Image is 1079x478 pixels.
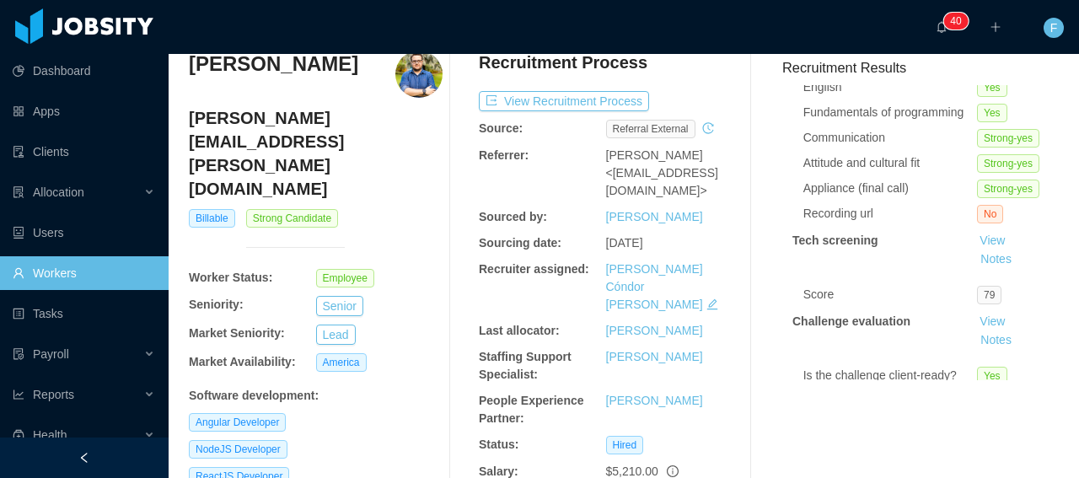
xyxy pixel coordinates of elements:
button: Senior [316,296,363,316]
span: NodeJS Developer [189,440,287,459]
button: Lead [316,325,356,345]
span: [DATE] [606,236,643,250]
a: icon: auditClients [13,135,155,169]
span: [PERSON_NAME] [606,148,703,162]
b: People Experience Partner: [479,394,584,425]
span: Strong-yes [977,129,1039,148]
span: Strong-yes [977,154,1039,173]
h3: Recruitment Results [782,57,1059,78]
b: Sourcing date: [479,236,561,250]
sup: 40 [943,13,968,30]
span: Allocation [33,185,84,199]
span: 79 [977,286,1001,304]
a: [PERSON_NAME] [606,210,703,223]
b: Staffing Support Specialist: [479,350,572,381]
a: icon: robotUsers [13,216,155,250]
span: No [977,205,1003,223]
span: Angular Developer [189,413,286,432]
b: Recruiter assigned: [479,262,589,276]
i: icon: plus [990,21,1001,33]
strong: Tech screening [792,234,878,247]
span: Yes [977,78,1007,97]
i: icon: file-protect [13,348,24,360]
b: Software development : [189,389,319,402]
span: Reports [33,388,74,401]
span: $5,210.00 [606,465,658,478]
span: F [1050,18,1058,38]
b: Worker Status: [189,271,272,284]
a: icon: userWorkers [13,256,155,290]
span: America [316,353,367,372]
a: icon: pie-chartDashboard [13,54,155,88]
div: Score [803,286,977,303]
span: <[EMAIL_ADDRESS][DOMAIN_NAME]> [606,166,718,197]
div: Appliance (final call) [803,180,977,197]
b: Salary: [479,465,518,478]
a: View [974,314,1011,328]
span: info-circle [667,465,679,477]
span: Referral external [606,120,695,138]
a: [PERSON_NAME] Cóndor [PERSON_NAME] [606,262,703,311]
button: Notes [974,250,1018,270]
h3: [PERSON_NAME] [189,51,358,78]
a: View [974,234,1011,247]
div: Communication [803,129,977,147]
i: icon: edit [706,298,718,310]
b: Source: [479,121,523,135]
p: 4 [950,13,956,30]
b: Sourced by: [479,210,547,223]
i: icon: medicine-box [13,429,24,441]
b: Market Seniority: [189,326,285,340]
button: Notes [974,330,1018,351]
b: Last allocator: [479,324,560,337]
span: Yes [977,367,1007,385]
i: icon: bell [936,21,947,33]
div: Fundamentals of programming [803,104,977,121]
span: Health [33,428,67,442]
div: Recording url [803,205,977,223]
p: 0 [956,13,962,30]
i: icon: solution [13,186,24,198]
strong: Challenge evaluation [792,314,910,328]
div: English [803,78,977,96]
span: Strong Candidate [246,209,338,228]
a: icon: exportView Recruitment Process [479,94,649,108]
span: Employee [316,269,374,287]
button: icon: exportView Recruitment Process [479,91,649,111]
b: Seniority: [189,298,244,311]
a: [PERSON_NAME] [606,350,703,363]
a: [PERSON_NAME] [606,394,703,407]
b: Referrer: [479,148,529,162]
a: [PERSON_NAME] [606,324,703,337]
span: Strong-yes [977,180,1039,198]
h4: [PERSON_NAME][EMAIL_ADDRESS][PERSON_NAME][DOMAIN_NAME] [189,106,443,201]
div: Attitude and cultural fit [803,154,977,172]
div: Is the challenge client-ready? [803,367,977,384]
a: icon: appstoreApps [13,94,155,128]
a: icon: profileTasks [13,297,155,330]
span: Billable [189,209,235,228]
h4: Recruitment Process [479,51,647,74]
span: Payroll [33,347,69,361]
i: icon: history [702,122,714,134]
i: icon: line-chart [13,389,24,400]
span: Yes [977,104,1007,122]
b: Market Availability: [189,355,296,368]
b: Status: [479,438,518,451]
span: Hired [606,436,644,454]
img: 31138670-bbce-4d1e-95b5-773ac3243bde_66564ef30ab9d-400w.png [395,51,443,98]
